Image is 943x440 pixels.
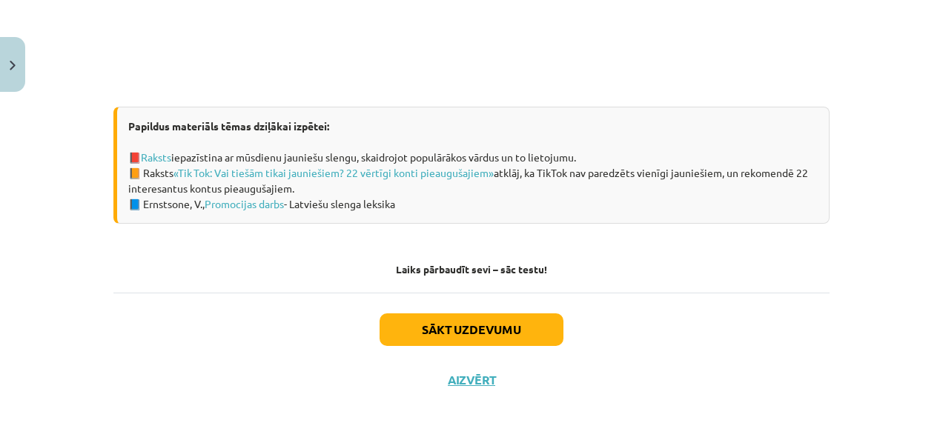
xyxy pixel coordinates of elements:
div: 📕 iepazīstina ar mūsdienu jauniešu slengu, skaidrojot populārākos vārdus un to lietojumu. 📙 Rakst... [113,107,830,224]
button: Sākt uzdevumu [380,313,563,346]
a: Promocijas darbs [205,197,284,210]
b: Papildus materiāls tēmas dziļākai izpētei: [128,119,329,133]
a: «Tik Tok: Vai tiešām tikai jauniešiem? 22 vērtīgi konti pieaugušajiem» [173,166,494,179]
a: Raksts [141,150,171,164]
button: Aizvērt [443,373,500,387]
strong: Laiks pārbaudīt sevi – sāc testu! [396,262,547,276]
img: icon-close-lesson-0947bae3869378f0d4975bcd49f059093ad1ed9edebbc8119c70593378902aed.svg [10,61,16,70]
